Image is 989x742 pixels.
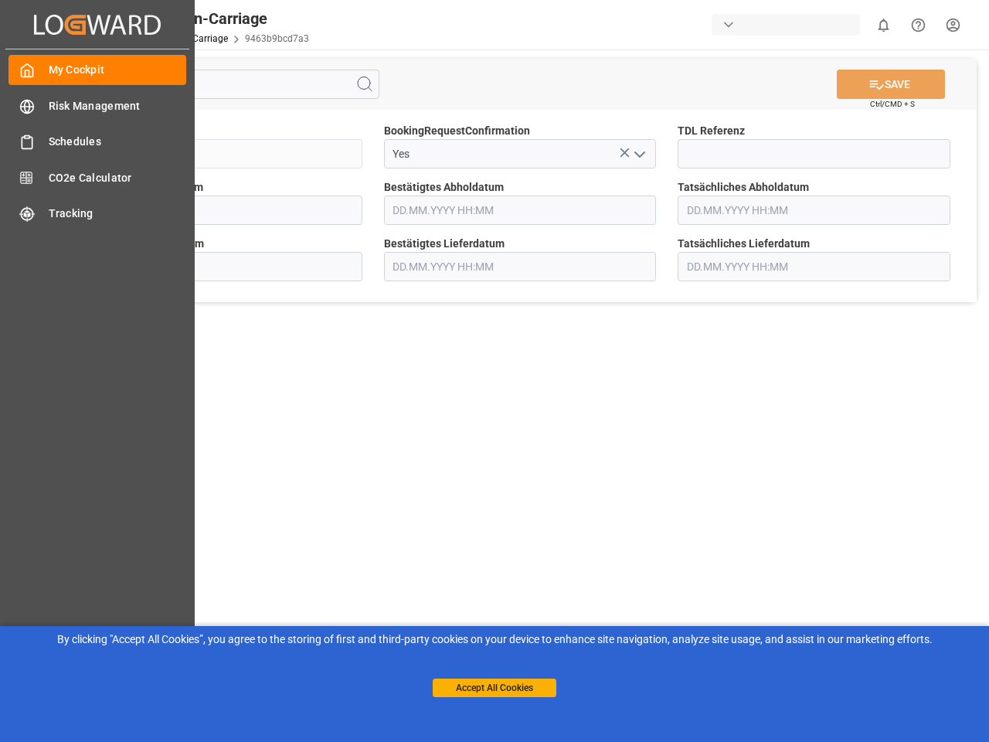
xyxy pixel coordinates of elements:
[866,8,901,43] button: show 0 new notifications
[11,631,978,648] div: By clicking "Accept All Cookies”, you agree to the storing of first and third-party cookies on yo...
[384,236,505,252] span: Bestätigtes Lieferdatum
[8,162,186,192] a: CO2e Calculator
[678,196,950,225] input: DD.MM.YYYY HH:MM
[49,98,187,114] span: Risk Management
[8,55,186,85] a: My Cockpit
[837,70,945,99] button: SAVE
[901,8,936,43] button: Help Center
[8,127,186,157] a: Schedules
[49,170,187,186] span: CO2e Calculator
[8,199,186,229] a: Tracking
[678,236,810,252] span: Tatsächliches Lieferdatum
[870,98,915,110] span: Ctrl/CMD + S
[384,196,657,225] input: DD.MM.YYYY HH:MM
[71,70,379,99] input: Search Fields
[384,179,504,196] span: Bestätigtes Abholdatum
[678,179,809,196] span: Tatsächliches Abholdatum
[678,252,950,281] input: DD.MM.YYYY HH:MM
[433,679,556,697] button: Accept All Cookies
[49,134,187,150] span: Schedules
[90,252,362,281] input: DD.MM.YYYY HH:MM
[49,62,187,78] span: My Cockpit
[384,123,530,139] span: BookingRequestConfirmation
[678,123,745,139] span: TDL Referenz
[627,142,651,166] button: open menu
[8,90,186,121] a: Risk Management
[90,196,362,225] input: DD.MM.YYYY HH:MM
[384,252,657,281] input: DD.MM.YYYY HH:MM
[49,206,187,222] span: Tracking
